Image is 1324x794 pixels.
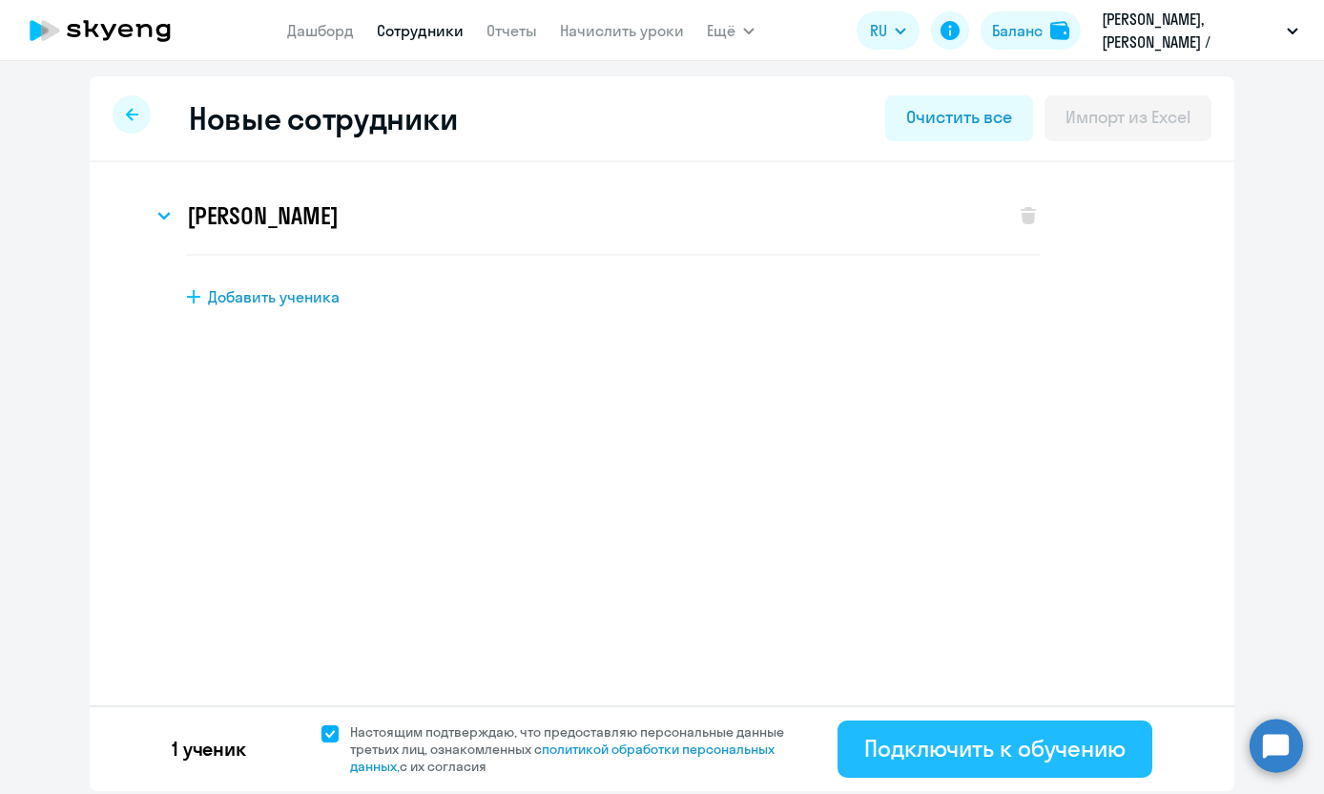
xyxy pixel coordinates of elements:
[992,19,1043,42] div: Баланс
[981,11,1081,50] button: Балансbalance
[885,95,1032,141] button: Очистить все
[838,721,1152,778] button: Подключить к обучению
[857,11,920,50] button: RU
[560,21,684,40] a: Начислить уроки
[1092,8,1308,53] button: [PERSON_NAME], [PERSON_NAME] / YouHodler
[707,19,735,42] span: Ещё
[1050,21,1069,40] img: balance
[187,200,338,231] h3: [PERSON_NAME]
[377,21,464,40] a: Сотрудники
[1102,8,1279,53] p: [PERSON_NAME], [PERSON_NAME] / YouHodler
[864,733,1126,763] div: Подключить к обучению
[208,286,340,307] span: Добавить ученика
[870,19,887,42] span: RU
[350,741,775,775] a: политикой обработки персональных данных,
[189,99,457,137] h2: Новые сотрудники
[707,11,755,50] button: Ещё
[1045,95,1211,141] button: Импорт из Excel
[172,736,246,763] p: 1 ученик
[1065,105,1190,130] div: Импорт из Excel
[287,21,354,40] a: Дашборд
[486,21,537,40] a: Отчеты
[350,723,807,775] span: Настоящим подтверждаю, что предоставляю персональные данные третьих лиц, ознакомленных с с их сог...
[906,105,1011,130] div: Очистить все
